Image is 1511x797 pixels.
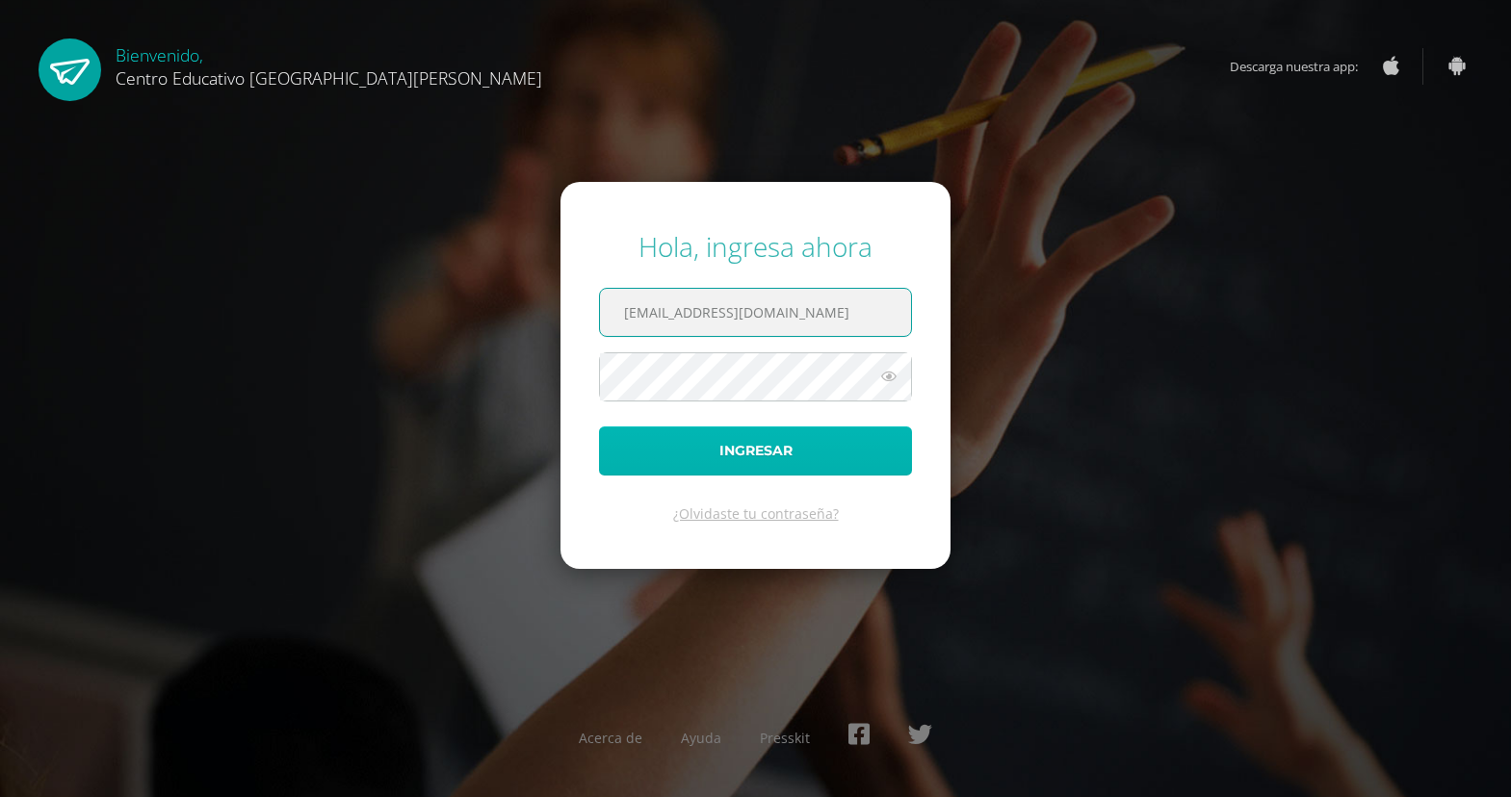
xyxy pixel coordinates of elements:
[760,729,810,747] a: Presskit
[600,289,911,336] input: Correo electrónico o usuario
[1230,48,1377,85] span: Descarga nuestra app:
[116,39,542,90] div: Bienvenido,
[116,66,542,90] span: Centro Educativo [GEOGRAPHIC_DATA][PERSON_NAME]
[599,228,912,265] div: Hola, ingresa ahora
[599,426,912,476] button: Ingresar
[579,729,642,747] a: Acerca de
[673,504,839,523] a: ¿Olvidaste tu contraseña?
[681,729,721,747] a: Ayuda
